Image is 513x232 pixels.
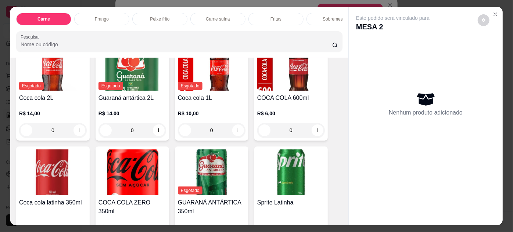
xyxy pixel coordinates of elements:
p: R$ 10,00 [178,110,245,117]
span: Esgotado [178,82,202,90]
button: decrease-product-quantity [21,124,32,136]
img: product-image [98,149,166,195]
p: Carne suína [206,16,230,22]
p: Nenhum produto adicionado [389,108,463,117]
p: MESA 2 [356,22,430,32]
button: increase-product-quantity [73,124,85,136]
h4: COCA COLA 600ml [257,94,325,102]
p: Frango [95,16,109,22]
img: product-image [178,149,245,195]
button: decrease-product-quantity [179,124,191,136]
img: product-image [98,45,166,91]
p: R$ 14,00 [98,110,166,117]
p: R$ 14,00 [19,110,87,117]
h4: Guaraná antártica 2L [98,94,166,102]
button: increase-product-quantity [232,124,244,136]
button: increase-product-quantity [153,124,165,136]
p: R$ 6,00 [257,110,325,117]
h4: Coca cola 1L [178,94,245,102]
p: Carne [37,16,50,22]
p: R$ 6,00 [178,223,245,231]
p: R$ 6,00 [98,223,166,231]
h4: Coca cola 2L [19,94,87,102]
p: Sobremesa [323,16,345,22]
h4: GUARANÁ ANTÁRTICA 350ml [178,198,245,216]
span: Esgotado [19,82,44,90]
p: R$ 6,00 [257,223,325,231]
button: decrease-product-quantity [100,124,112,136]
h4: COCA COLA ZERO 350ml [98,198,166,216]
img: product-image [257,149,325,195]
img: product-image [257,45,325,91]
label: Pesquisa [21,34,41,40]
img: product-image [178,45,245,91]
button: Close [489,8,501,20]
p: Este pedido será vinculado para [356,14,430,22]
input: Pesquisa [21,41,332,48]
span: Esgotado [98,82,123,90]
span: Esgotado [178,186,202,195]
h4: Coca cola latinha 350ml [19,198,87,207]
p: Peixe frito [150,16,169,22]
img: product-image [19,45,87,91]
img: product-image [19,149,87,195]
h4: Sprite Latinha [257,198,325,207]
p: Fritas [270,16,281,22]
button: decrease-product-quantity [478,14,489,26]
p: R$ 6,00 [19,223,87,231]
